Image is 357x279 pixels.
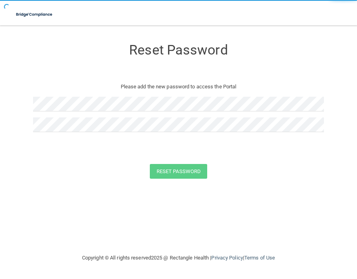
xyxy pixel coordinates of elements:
[150,164,207,179] button: Reset Password
[211,255,243,261] a: Privacy Policy
[244,255,275,261] a: Terms of Use
[33,245,324,271] div: Copyright © All rights reserved 2025 @ Rectangle Health | |
[39,82,318,92] p: Please add the new password to access the Portal
[12,6,57,23] img: bridge_compliance_login_screen.278c3ca4.svg
[33,43,324,57] h3: Reset Password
